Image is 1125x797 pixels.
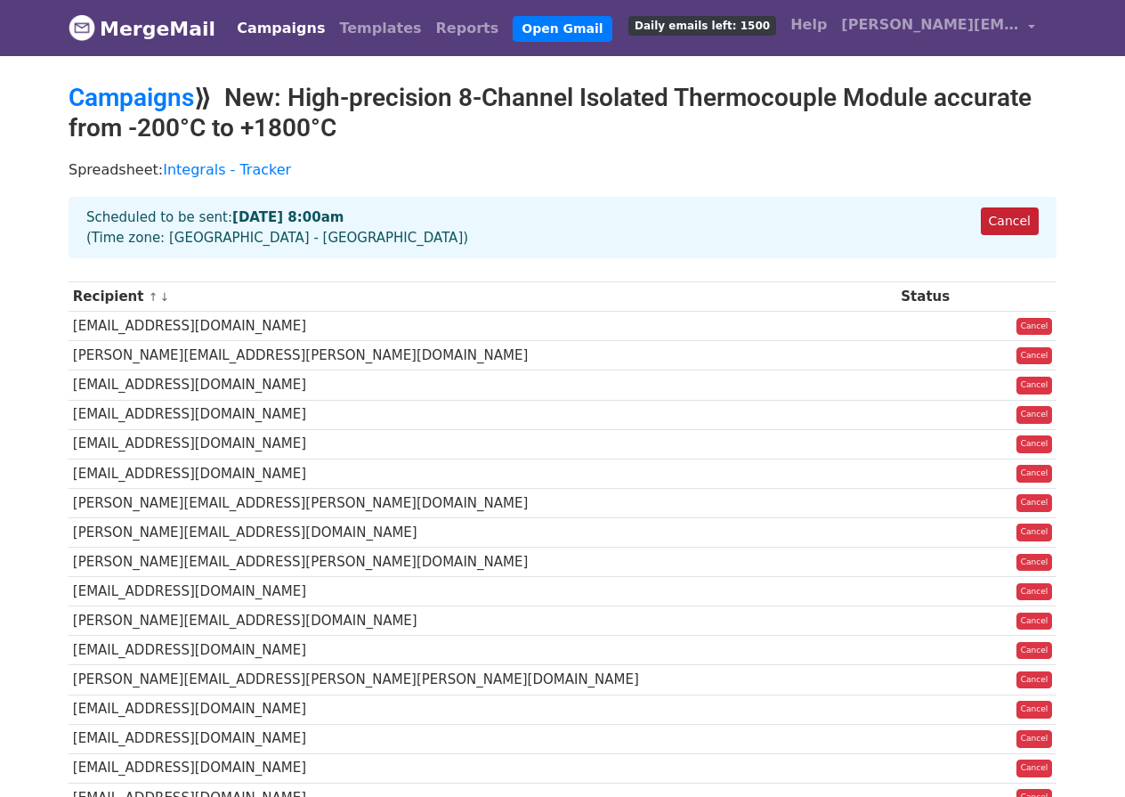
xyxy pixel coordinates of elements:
a: Cancel [1016,347,1053,365]
a: Cancel [1016,730,1053,748]
span: Daily emails left: 1500 [628,16,776,36]
a: ↑ [149,290,158,304]
td: [EMAIL_ADDRESS][DOMAIN_NAME] [69,370,896,400]
td: [PERSON_NAME][EMAIL_ADDRESS][DOMAIN_NAME] [69,606,896,636]
a: Cancel [1016,406,1053,424]
h2: ⟫ New: High-precision 8-Channel Isolated Thermocouple Module accurate from -200°C to +1800°C [69,83,1056,142]
td: [EMAIL_ADDRESS][DOMAIN_NAME] [69,312,896,341]
a: Cancel [1016,701,1053,719]
a: Cancel [1016,613,1053,630]
a: ↓ [159,290,169,304]
a: Cancel [1016,671,1053,689]
a: Campaigns [69,83,194,112]
td: [EMAIL_ADDRESS][DOMAIN_NAME] [69,459,896,488]
td: [EMAIL_ADDRESS][DOMAIN_NAME] [69,429,896,459]
td: [EMAIL_ADDRESS][DOMAIN_NAME] [69,695,896,724]
td: [EMAIL_ADDRESS][DOMAIN_NAME] [69,724,896,753]
p: Spreadsheet: [69,160,1056,179]
div: Scheduled to be sent: (Time zone: [GEOGRAPHIC_DATA] - [GEOGRAPHIC_DATA]) [69,197,1056,258]
td: [PERSON_NAME][EMAIL_ADDRESS][DOMAIN_NAME] [69,517,896,547]
a: Cancel [1016,494,1053,512]
td: [PERSON_NAME][EMAIL_ADDRESS][PERSON_NAME][PERSON_NAME][DOMAIN_NAME] [69,665,896,695]
a: Campaigns [230,11,332,46]
td: [EMAIL_ADDRESS][DOMAIN_NAME] [69,577,896,606]
a: Cancel [1016,318,1053,336]
span: [PERSON_NAME][EMAIL_ADDRESS][DOMAIN_NAME] [841,14,1019,36]
td: [EMAIL_ADDRESS][DOMAIN_NAME] [69,400,896,429]
th: Recipient [69,282,896,312]
a: MergeMail [69,10,215,47]
a: Cancel [1016,524,1053,541]
a: Cancel [1016,554,1053,572]
iframe: Chat Widget [1036,712,1125,797]
img: MergeMail logo [69,14,95,41]
td: [PERSON_NAME][EMAIL_ADDRESS][PERSON_NAME][DOMAIN_NAME] [69,488,896,517]
a: Templates [332,11,428,46]
a: Reports [429,11,506,46]
th: Status [896,282,979,312]
a: Daily emails left: 1500 [621,7,783,43]
td: [EMAIL_ADDRESS][DOMAIN_NAME] [69,636,896,665]
strong: [DATE] 8:00am [232,209,344,225]
a: Cancel [1016,760,1053,777]
a: Open Gmail [513,16,611,42]
td: [PERSON_NAME][EMAIL_ADDRESS][PERSON_NAME][DOMAIN_NAME] [69,548,896,577]
a: Integrals - Tracker [163,161,291,178]
a: Cancel [1016,465,1053,483]
a: [PERSON_NAME][EMAIL_ADDRESS][DOMAIN_NAME] [834,7,1042,49]
td: [PERSON_NAME][EMAIL_ADDRESS][PERSON_NAME][DOMAIN_NAME] [69,341,896,370]
a: Cancel [1016,377,1053,394]
a: Cancel [1016,583,1053,601]
a: Cancel [981,207,1039,235]
a: Cancel [1016,435,1053,453]
a: Help [783,7,834,43]
td: [EMAIL_ADDRESS][DOMAIN_NAME] [69,753,896,783]
a: Cancel [1016,642,1053,660]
